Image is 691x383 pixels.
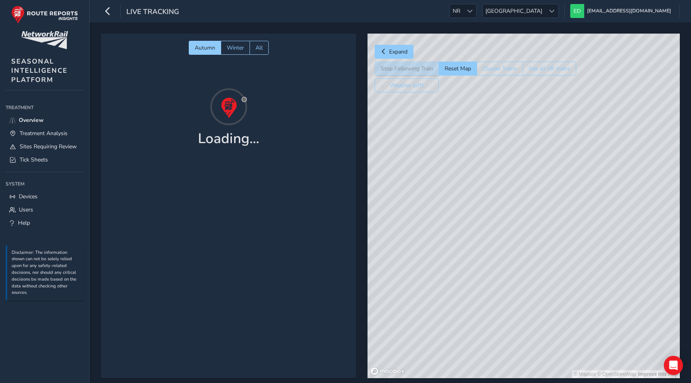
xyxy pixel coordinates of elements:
[6,127,84,140] a: Treatment Analysis
[11,6,78,24] img: rr logo
[439,62,477,76] button: Reset Map
[227,44,244,52] span: Winter
[6,190,84,203] a: Devices
[389,48,407,56] span: Expand
[20,156,48,164] span: Tick Sheets
[477,62,523,76] button: Cluster Trains
[664,356,683,375] div: Open Intercom Messenger
[375,78,439,92] button: Weather (off)
[12,249,80,297] p: Disclaimer: The information shown can not be solely relied upon for any safety-related decisions,...
[6,102,84,114] div: Treatment
[11,57,68,84] span: SEASONAL INTELLIGENCE PLATFORM
[18,219,30,227] span: Help
[6,178,84,190] div: System
[256,44,263,52] span: All
[189,41,221,55] button: Autumn
[19,116,44,124] span: Overview
[523,62,576,76] button: See all UK trains
[450,4,463,18] span: NR
[126,7,179,18] span: Live Tracking
[570,4,674,18] button: [EMAIL_ADDRESS][DOMAIN_NAME]
[483,4,545,18] span: [GEOGRAPHIC_DATA]
[6,203,84,216] a: Users
[6,216,84,229] a: Help
[20,130,68,137] span: Treatment Analysis
[587,4,671,18] span: [EMAIL_ADDRESS][DOMAIN_NAME]
[19,193,38,200] span: Devices
[21,31,68,49] img: customer logo
[198,130,259,147] h1: Loading...
[20,143,77,150] span: Sites Requiring Review
[570,4,584,18] img: diamond-layout
[195,44,215,52] span: Autumn
[6,114,84,127] a: Overview
[6,153,84,166] a: Tick Sheets
[221,41,250,55] button: Winter
[6,140,84,153] a: Sites Requiring Review
[375,45,413,59] button: Expand
[19,206,33,213] span: Users
[250,41,269,55] button: All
